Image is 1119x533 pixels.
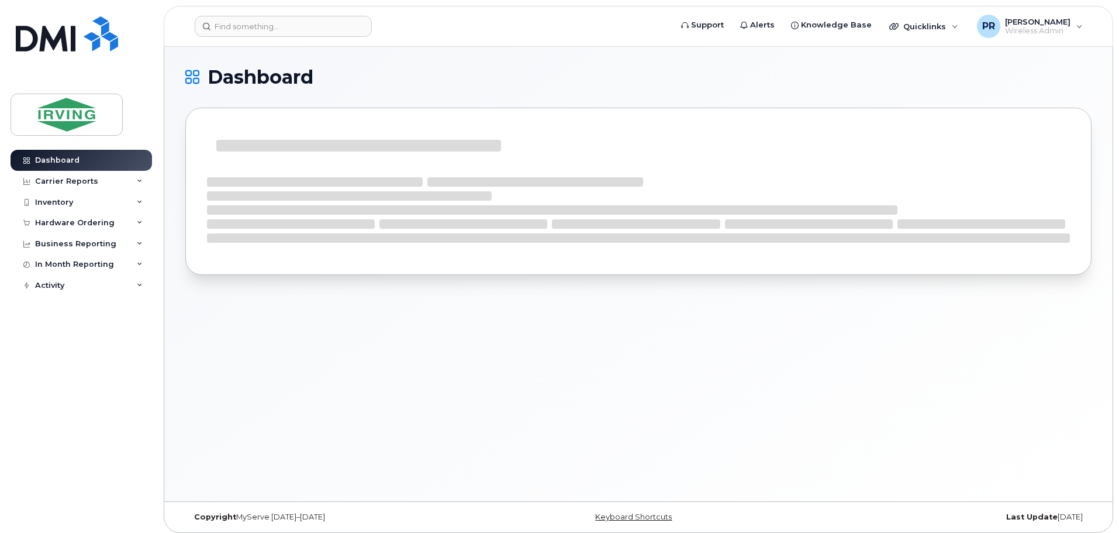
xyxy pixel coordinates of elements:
div: [DATE] [789,513,1092,522]
a: Keyboard Shortcuts [595,513,672,521]
strong: Copyright [194,513,236,521]
span: Dashboard [208,68,313,86]
strong: Last Update [1006,513,1058,521]
div: MyServe [DATE]–[DATE] [185,513,488,522]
